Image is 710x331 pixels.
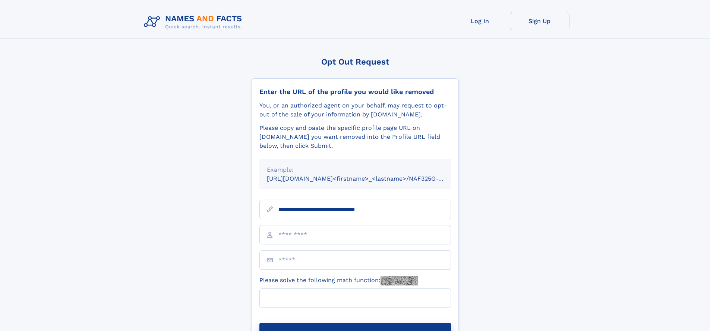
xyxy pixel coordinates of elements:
a: Sign Up [510,12,569,30]
div: Enter the URL of the profile you would like removed [259,88,451,96]
small: [URL][DOMAIN_NAME]<firstname>_<lastname>/NAF325G-xxxxxxxx [267,175,465,182]
div: You, or an authorized agent on your behalf, may request to opt-out of the sale of your informatio... [259,101,451,119]
div: Please copy and paste the specific profile page URL on [DOMAIN_NAME] you want removed into the Pr... [259,124,451,150]
img: Logo Names and Facts [141,12,248,32]
div: Opt Out Request [252,57,459,66]
a: Log In [450,12,510,30]
div: Example: [267,165,444,174]
label: Please solve the following math function: [259,276,418,285]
